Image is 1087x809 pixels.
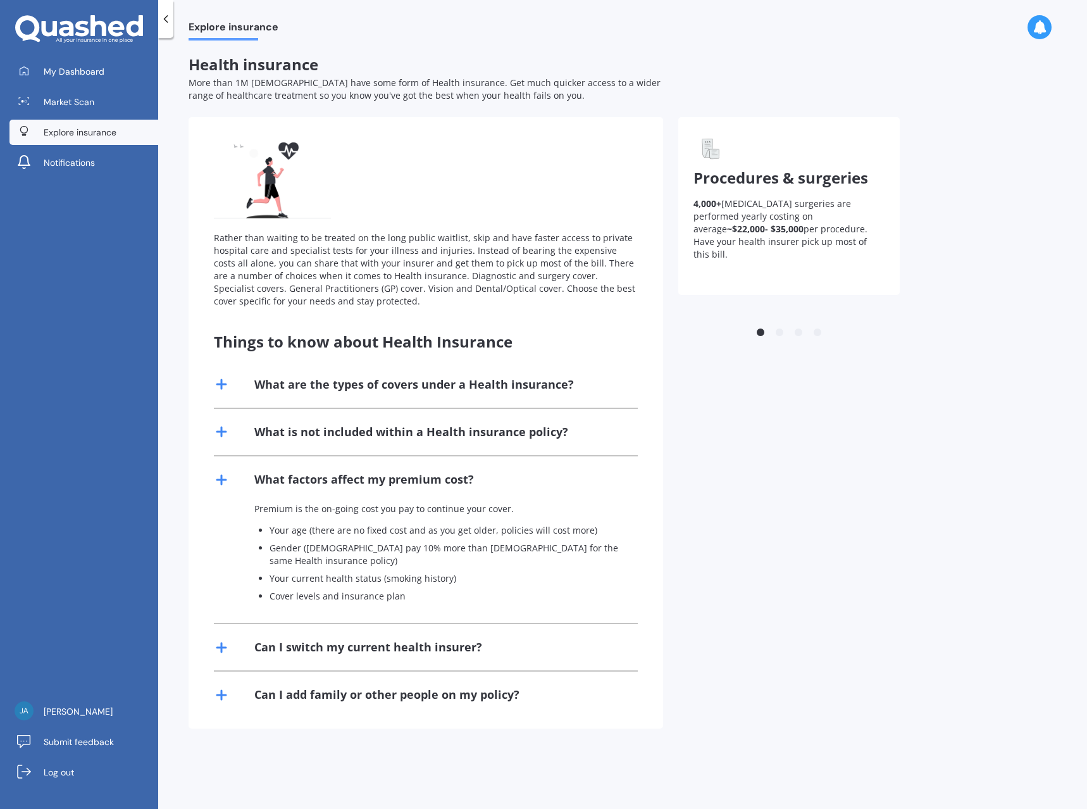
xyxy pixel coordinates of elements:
span: Market Scan [44,96,94,108]
b: ~$22,000- $35,000 [727,223,804,235]
a: Market Scan [9,89,158,115]
button: 3 [792,327,805,339]
a: Log out [9,760,158,785]
span: Health insurance [189,54,318,75]
img: Procedures & surgeries [693,132,725,164]
a: Notifications [9,150,158,175]
p: Cover levels and insurance plan [270,590,623,603]
button: 1 [754,327,767,339]
span: My Dashboard [44,65,104,78]
div: Rather than waiting to be treated on the long public waitlist, skip and have faster access to pri... [214,232,638,308]
a: Explore insurance [9,120,158,145]
p: Your current health status (smoking history) [270,572,623,585]
span: Procedures & surgeries [693,167,868,188]
div: What is not included within a Health insurance policy? [254,424,568,440]
div: What are the types of covers under a Health insurance? [254,377,574,392]
p: Gender ([DEMOGRAPHIC_DATA] pay 10% more than [DEMOGRAPHIC_DATA] for the same Health insurance pol... [270,542,623,567]
span: Things to know about Health Insurance [214,331,512,352]
img: a324f51d21aff9058c8d344f3aca1533 [15,701,34,720]
a: My Dashboard [9,59,158,84]
span: [PERSON_NAME] [44,705,113,718]
span: Submit feedback [44,736,114,748]
span: Explore insurance [189,21,278,38]
img: Health insurance [214,142,331,218]
span: More than 1M [DEMOGRAPHIC_DATA] have some form of Health insurance. Get much quicker access to a ... [189,77,661,101]
a: Submit feedback [9,729,158,755]
a: [PERSON_NAME] [9,699,158,724]
div: Can I add family or other people on my policy? [254,687,519,703]
button: 2 [773,327,786,339]
button: 4 [811,327,824,339]
div: Can I switch my current health insurer? [254,639,482,655]
p: Your age (there are no fixed cost and as you get older, policies will cost more) [270,524,623,537]
p: Premium is the on-going cost you pay to continue your cover. [254,503,623,515]
span: Notifications [44,156,95,169]
b: 4,000+ [693,198,721,210]
div: What factors affect my premium cost? [254,472,474,487]
span: Log out [44,766,74,779]
span: Explore insurance [44,126,116,139]
p: [MEDICAL_DATA] surgeries are performed yearly costing on average per procedure. Have your health ... [693,198,885,261]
